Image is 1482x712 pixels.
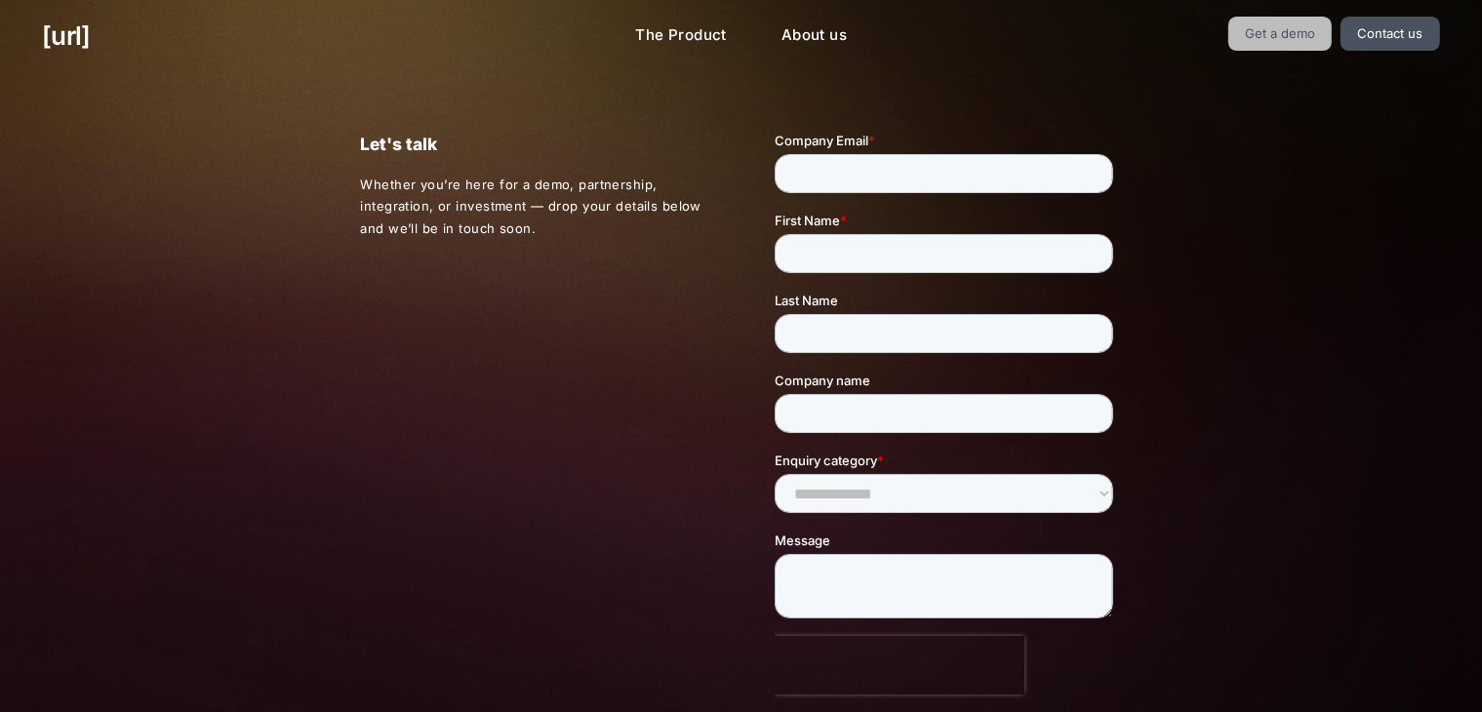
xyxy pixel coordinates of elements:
a: Contact us [1341,17,1440,51]
a: Get a demo [1228,17,1333,51]
p: Let's talk [360,131,706,158]
a: [URL] [42,17,90,55]
a: The Product [620,17,742,55]
a: About us [766,17,862,55]
p: Whether you’re here for a demo, partnership, integration, or investment — drop your details below... [360,174,707,240]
